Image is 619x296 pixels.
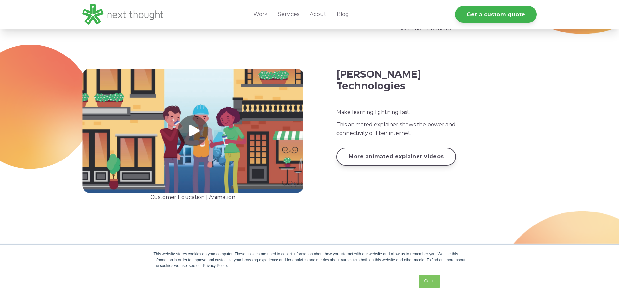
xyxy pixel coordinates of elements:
[336,109,410,115] span: Make learning lightning fast.
[455,6,537,23] a: Get a custom quote
[150,194,235,200] span: Customer Education | Animation
[419,275,440,288] a: Got it.
[154,251,466,269] div: This website stores cookies on your computer. These cookies are used to collect information about...
[336,69,468,92] h3: [PERSON_NAME] Technologies
[336,148,456,166] a: More animated explainer videos
[336,122,456,136] span: This animated explainer shows the power and connectivity of fiber internet.
[82,4,163,25] img: LG - NextThought Logo
[399,25,453,32] span: Scenario | Interactive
